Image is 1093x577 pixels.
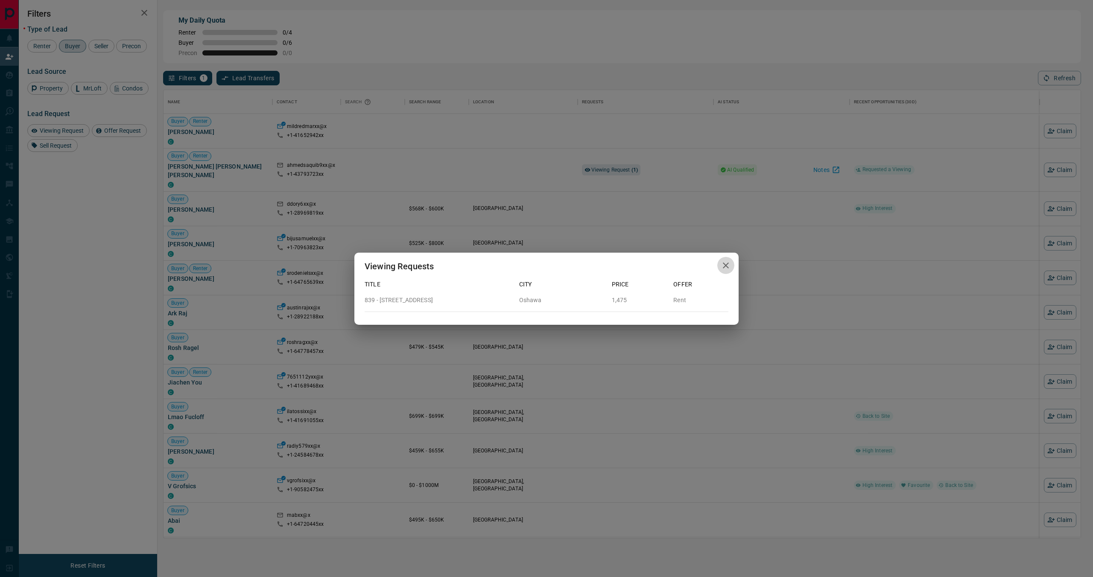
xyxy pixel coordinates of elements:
[519,280,605,289] p: City
[365,280,512,289] p: Title
[612,296,667,305] p: 1,475
[612,280,667,289] p: Price
[354,253,444,280] h2: Viewing Requests
[673,280,728,289] p: Offer
[365,296,512,305] p: 839 - [STREET_ADDRESS]
[673,296,728,305] p: Rent
[519,296,605,305] p: Oshawa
